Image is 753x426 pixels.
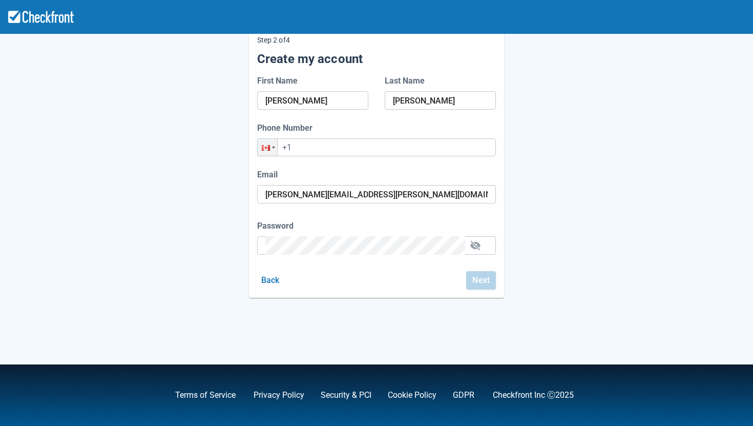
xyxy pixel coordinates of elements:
p: Step 2 of 4 [257,37,496,43]
a: Checkfront Inc Ⓒ2025 [493,390,574,400]
a: GDPR [453,390,474,400]
a: Privacy Policy [254,390,304,400]
a: Back [257,275,284,285]
a: Terms of Service [175,390,236,400]
h5: Create my account [257,51,496,67]
button: Back [257,271,284,290]
label: Email [257,169,282,181]
label: Phone Number [257,122,317,134]
div: . [436,389,476,401]
a: Cookie Policy [388,390,436,400]
label: Password [257,220,298,232]
label: First Name [257,75,302,87]
input: 555-555-1234 [257,138,496,156]
div: , [159,389,237,401]
div: Canada: + 1 [258,139,277,156]
label: Last Name [385,75,429,87]
input: Enter your business email [265,185,488,204]
iframe: Chat Widget [605,315,753,426]
a: Security & PCI [321,390,371,400]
